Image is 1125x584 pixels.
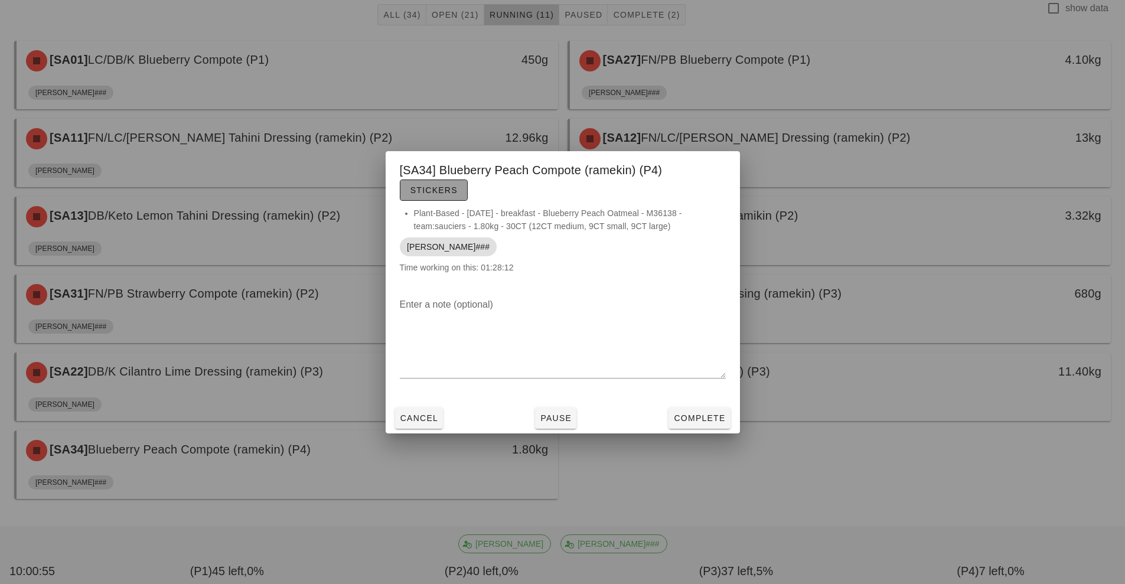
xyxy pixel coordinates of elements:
[540,413,572,423] span: Pause
[386,151,740,207] div: [SA34] Blueberry Peach Compote (ramekin) (P4)
[395,407,444,429] button: Cancel
[400,413,439,423] span: Cancel
[535,407,576,429] button: Pause
[410,185,458,195] span: Stickers
[386,207,740,286] div: Time working on this: 01:28:12
[414,207,726,233] li: Plant-Based - [DATE] - breakfast - Blueberry Peach Oatmeal - M36138 - team:sauciers - 1.80kg - 30...
[669,407,730,429] button: Complete
[673,413,725,423] span: Complete
[400,180,468,201] button: Stickers
[407,237,490,256] span: [PERSON_NAME]###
